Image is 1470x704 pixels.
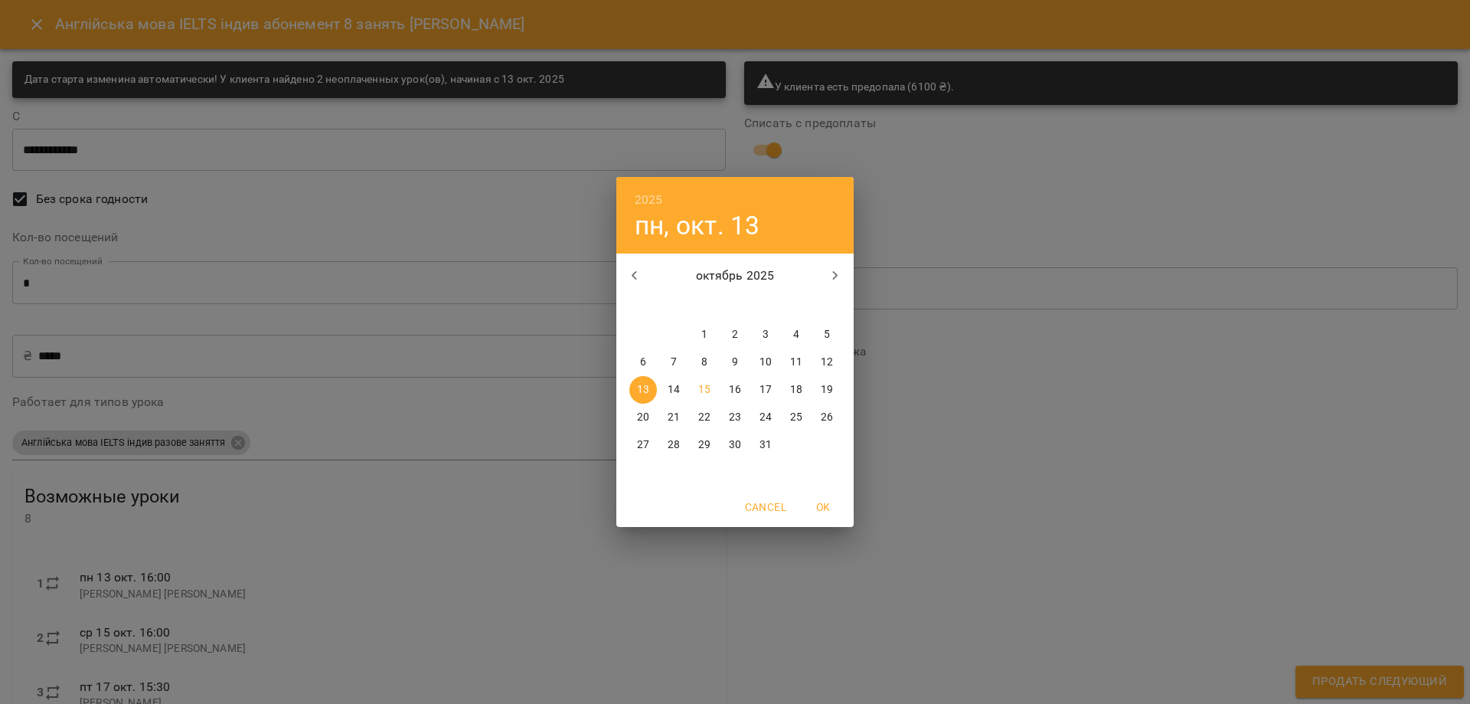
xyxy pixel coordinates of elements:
[821,382,833,398] p: 19
[691,431,718,459] button: 29
[813,404,841,431] button: 26
[763,327,769,342] p: 3
[660,404,688,431] button: 21
[637,437,649,453] p: 27
[701,355,707,370] p: 8
[790,355,802,370] p: 11
[629,404,657,431] button: 20
[721,298,749,313] span: чт
[721,349,749,376] button: 9
[691,376,718,404] button: 15
[739,493,792,521] button: Cancel
[821,355,833,370] p: 12
[813,321,841,349] button: 5
[793,327,799,342] p: 4
[732,327,738,342] p: 2
[635,189,663,211] button: 2025
[752,376,779,404] button: 17
[691,298,718,313] span: ср
[729,382,741,398] p: 16
[668,382,680,398] p: 14
[653,267,818,285] p: октябрь 2025
[721,376,749,404] button: 16
[790,410,802,425] p: 25
[824,327,830,342] p: 5
[635,210,760,241] button: пн, окт. 13
[660,376,688,404] button: 14
[752,298,779,313] span: пт
[629,349,657,376] button: 6
[782,349,810,376] button: 11
[782,376,810,404] button: 18
[821,410,833,425] p: 26
[691,349,718,376] button: 8
[721,404,749,431] button: 23
[759,382,772,398] p: 17
[745,498,786,516] span: Cancel
[759,355,772,370] p: 10
[729,410,741,425] p: 23
[721,431,749,459] button: 30
[782,298,810,313] span: сб
[790,382,802,398] p: 18
[660,349,688,376] button: 7
[782,321,810,349] button: 4
[729,437,741,453] p: 30
[640,355,646,370] p: 6
[629,298,657,313] span: пн
[752,431,779,459] button: 31
[629,431,657,459] button: 27
[698,410,710,425] p: 22
[799,493,848,521] button: OK
[691,321,718,349] button: 1
[732,355,738,370] p: 9
[637,410,649,425] p: 20
[637,382,649,398] p: 13
[813,298,841,313] span: вс
[813,376,841,404] button: 19
[668,437,680,453] p: 28
[752,404,779,431] button: 24
[759,410,772,425] p: 24
[698,437,710,453] p: 29
[752,321,779,349] button: 3
[805,498,841,516] span: OK
[752,349,779,376] button: 10
[671,355,677,370] p: 7
[698,382,710,398] p: 15
[721,321,749,349] button: 2
[782,404,810,431] button: 25
[629,376,657,404] button: 13
[691,404,718,431] button: 22
[660,298,688,313] span: вт
[668,410,680,425] p: 21
[759,437,772,453] p: 31
[660,431,688,459] button: 28
[813,349,841,376] button: 12
[701,327,707,342] p: 1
